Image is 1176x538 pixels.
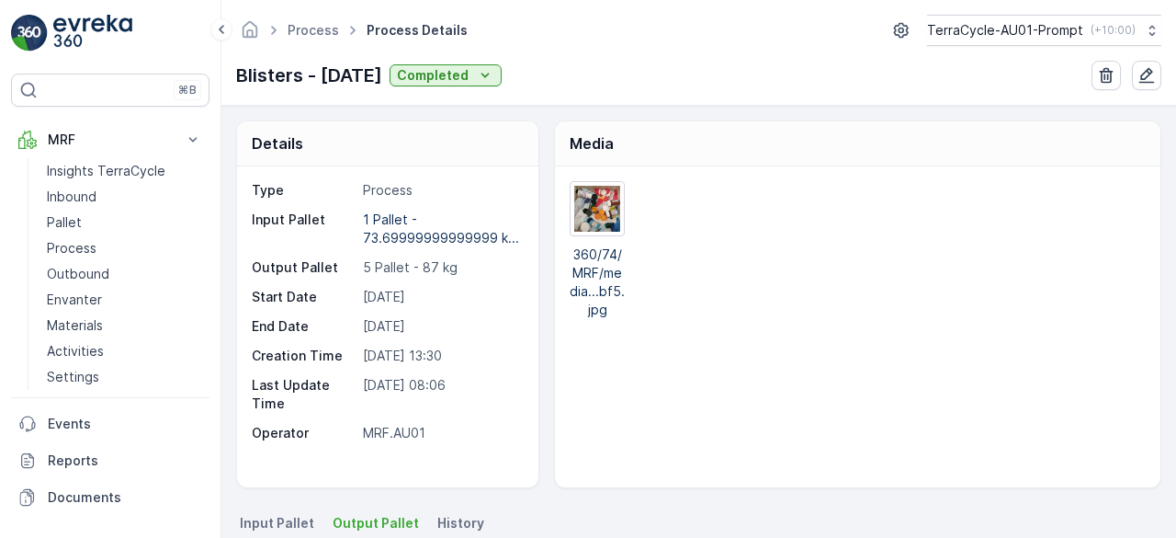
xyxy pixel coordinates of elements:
[47,291,102,309] p: Envanter
[40,261,209,287] a: Outbound
[48,452,202,470] p: Reports
[363,288,519,306] p: [DATE]
[252,424,356,442] p: Operator
[363,376,519,413] p: [DATE] 08:06
[927,21,1083,40] p: TerraCycle-AU01-Prompt
[397,66,469,85] p: Completed
[363,21,471,40] span: Process Details
[240,27,260,42] a: Homepage
[11,442,209,479] a: Reports
[40,287,209,313] a: Envanter
[437,514,484,532] span: History
[252,376,356,413] p: Last Update Time
[363,258,519,277] p: 5 Pallet - 87 kg
[1091,23,1136,38] p: ( +10:00 )
[47,239,96,258] p: Process
[252,211,356,247] p: Input Pallet
[48,488,202,507] p: Documents
[363,181,519,200] p: Process
[53,15,132,52] img: logo_light-DOdMpM7g.png
[40,235,209,261] a: Process
[252,347,356,365] p: Creation Time
[363,317,519,336] p: [DATE]
[47,316,103,335] p: Materials
[252,181,356,200] p: Type
[570,246,625,319] p: 360/74/MRF/media...bf5.jpg
[390,64,502,86] button: Completed
[11,479,209,516] a: Documents
[47,188,96,206] p: Inbound
[333,514,419,532] span: Output Pallet
[47,162,165,180] p: Insights TerraCycle
[40,158,209,184] a: Insights TerraCycle
[178,83,197,97] p: ⌘B
[11,406,209,442] a: Events
[48,415,202,433] p: Events
[48,131,173,149] p: MRF
[288,22,339,38] a: Process
[236,62,382,89] p: Blisters - [DATE]
[240,514,314,532] span: Input Pallet
[574,186,620,232] img: Media Preview
[47,342,104,361] p: Activities
[40,364,209,390] a: Settings
[252,317,356,336] p: End Date
[363,424,519,442] p: MRF.AU01
[252,288,356,306] p: Start Date
[40,210,209,235] a: Pallet
[47,368,99,386] p: Settings
[40,338,209,364] a: Activities
[363,212,519,246] p: 1 Pallet - 73.69999999999999 k...
[40,184,209,210] a: Inbound
[40,313,209,338] a: Materials
[47,265,109,283] p: Outbound
[570,132,614,155] p: Media
[11,121,209,158] button: MRF
[927,15,1161,46] button: TerraCycle-AU01-Prompt(+10:00)
[252,258,356,277] p: Output Pallet
[11,15,48,52] img: logo
[363,347,519,365] p: [DATE] 13:30
[47,213,82,232] p: Pallet
[252,132,303,155] p: Details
